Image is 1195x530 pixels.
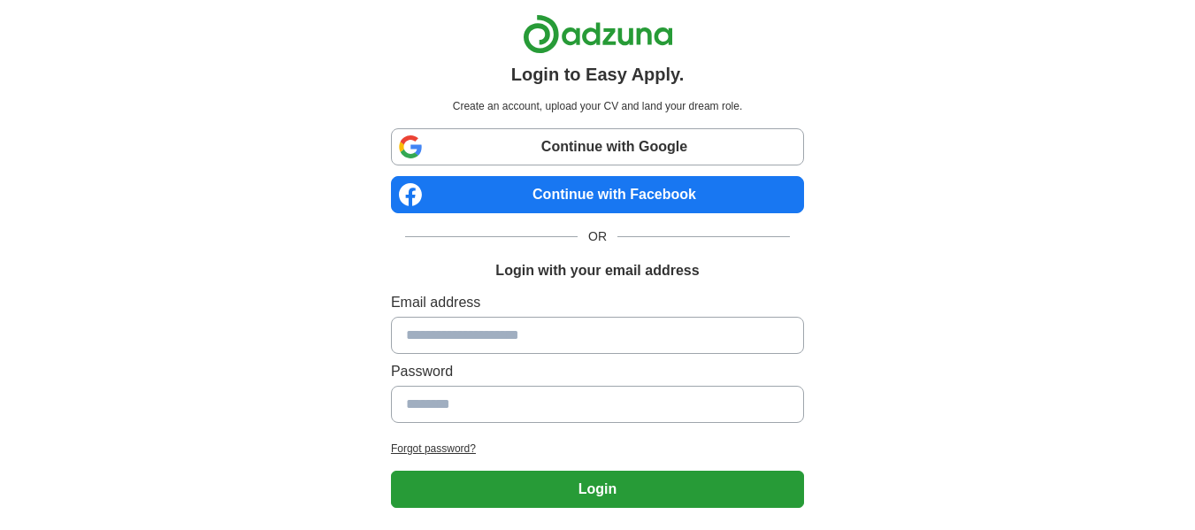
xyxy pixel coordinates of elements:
p: Create an account, upload your CV and land your dream role. [395,98,800,114]
label: Email address [391,292,804,313]
label: Password [391,361,804,382]
img: Adzuna logo [523,14,673,54]
h1: Login to Easy Apply. [511,61,685,88]
a: Continue with Google [391,128,804,165]
span: OR [578,227,617,246]
a: Continue with Facebook [391,176,804,213]
a: Forgot password? [391,441,804,457]
h1: Login with your email address [495,260,699,281]
button: Login [391,471,804,508]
